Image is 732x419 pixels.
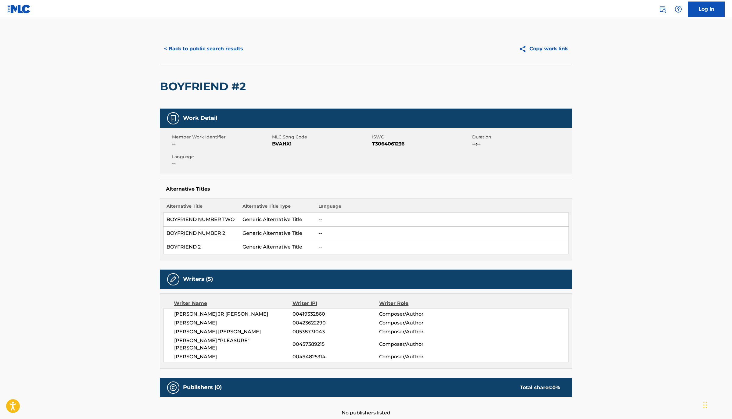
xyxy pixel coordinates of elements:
[372,134,471,140] span: ISWC
[701,390,732,419] iframe: Chat Widget
[515,41,572,56] button: Copy work link
[552,385,560,390] span: 0 %
[160,41,247,56] button: < Back to public search results
[239,240,315,254] td: Generic Alternative Title
[379,310,458,318] span: Composer/Author
[172,160,271,167] span: --
[315,213,569,227] td: --
[174,328,292,335] span: [PERSON_NAME] [PERSON_NAME]
[372,140,471,148] span: T3064061236
[160,397,572,417] div: No publishers listed
[166,186,566,192] h5: Alternative Titles
[379,300,458,307] div: Writer Role
[315,240,569,254] td: --
[174,310,292,318] span: [PERSON_NAME] JR [PERSON_NAME]
[163,227,239,240] td: BOYFRIEND NUMBER 2
[379,341,458,348] span: Composer/Author
[315,203,569,213] th: Language
[675,5,682,13] img: help
[239,203,315,213] th: Alternative Title Type
[292,300,379,307] div: Writer IPI
[7,5,31,13] img: MLC Logo
[163,240,239,254] td: BOYFRIEND 2
[472,140,571,148] span: --:--
[520,384,560,391] div: Total shares:
[174,353,292,360] span: [PERSON_NAME]
[688,2,725,17] a: Log In
[163,203,239,213] th: Alternative Title
[174,300,292,307] div: Writer Name
[172,154,271,160] span: Language
[519,45,529,53] img: Copy work link
[472,134,571,140] span: Duration
[239,227,315,240] td: Generic Alternative Title
[656,3,669,15] a: Public Search
[170,384,177,391] img: Publishers
[239,213,315,227] td: Generic Alternative Title
[183,276,213,283] h5: Writers (5)
[379,353,458,360] span: Composer/Author
[292,328,379,335] span: 00538731043
[703,396,707,414] div: Drag
[272,140,371,148] span: BVAHX1
[170,276,177,283] img: Writers
[292,310,379,318] span: 00419332860
[659,5,666,13] img: search
[292,341,379,348] span: 00457389215
[163,213,239,227] td: BOYFRIEND NUMBER TWO
[183,384,222,391] h5: Publishers (0)
[315,227,569,240] td: --
[172,140,271,148] span: --
[272,134,371,140] span: MLC Song Code
[183,115,217,122] h5: Work Detail
[170,115,177,122] img: Work Detail
[292,353,379,360] span: 00494825314
[292,319,379,327] span: 00423622290
[174,337,292,352] span: [PERSON_NAME] "PLEASURE" [PERSON_NAME]
[160,80,249,93] h2: BOYFRIEND #2
[379,328,458,335] span: Composer/Author
[174,319,292,327] span: [PERSON_NAME]
[172,134,271,140] span: Member Work Identifier
[672,3,684,15] div: Help
[379,319,458,327] span: Composer/Author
